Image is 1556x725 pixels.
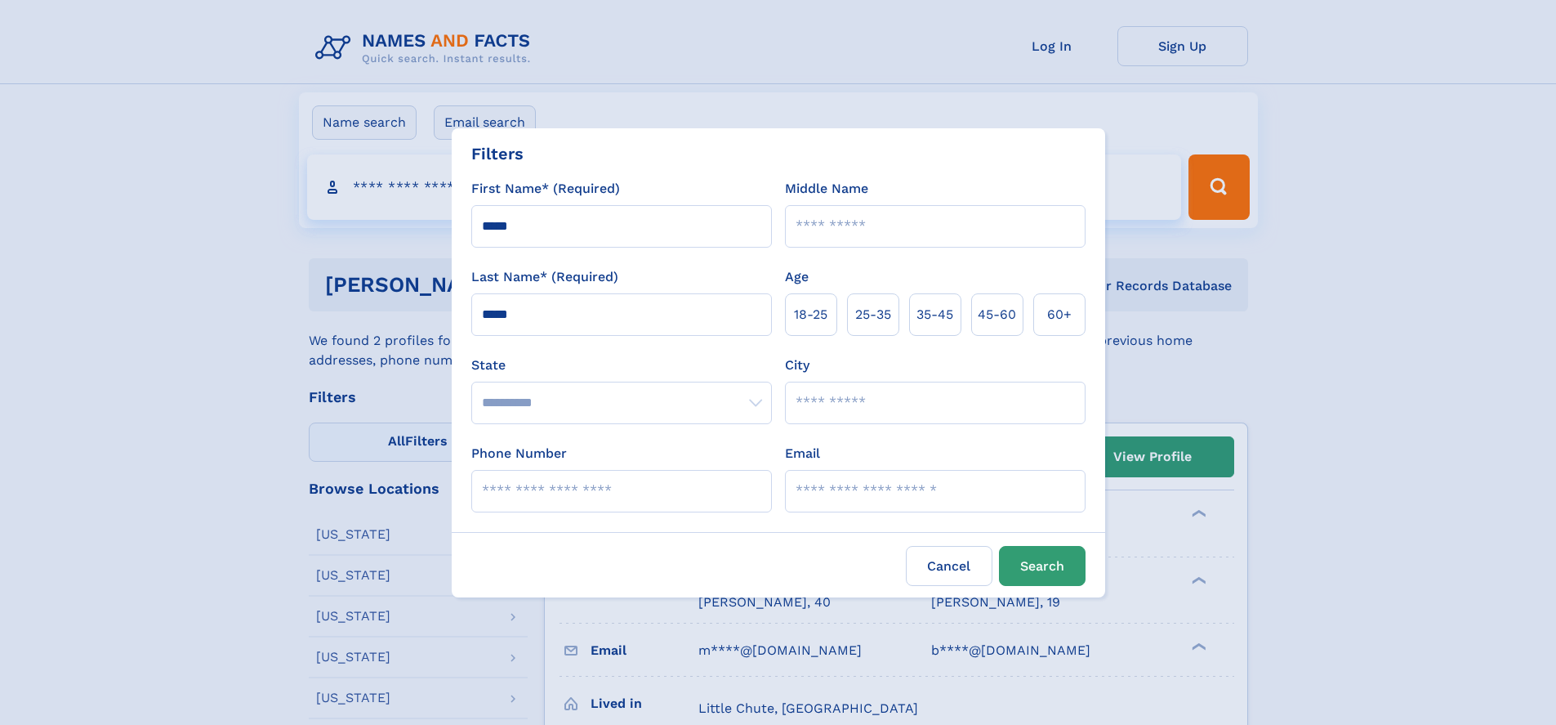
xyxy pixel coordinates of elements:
span: 60+ [1047,305,1072,324]
button: Search [999,546,1086,586]
span: 45‑60 [978,305,1016,324]
label: Last Name* (Required) [471,267,618,287]
span: 25‑35 [855,305,891,324]
label: Cancel [906,546,992,586]
label: City [785,356,809,375]
div: Filters [471,141,524,166]
label: First Name* (Required) [471,179,620,199]
label: Email [785,444,820,463]
label: State [471,356,772,375]
label: Age [785,267,809,287]
label: Phone Number [471,444,567,463]
label: Middle Name [785,179,868,199]
span: 18‑25 [794,305,827,324]
span: 35‑45 [916,305,953,324]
